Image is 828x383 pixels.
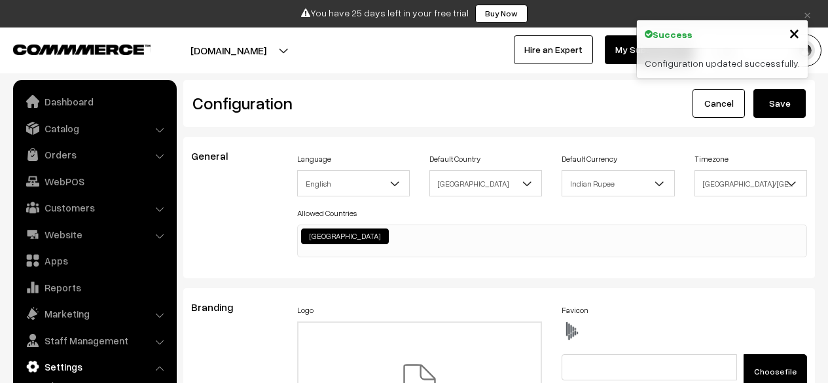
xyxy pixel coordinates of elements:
[695,172,806,195] span: Asia/Kolkata
[5,5,823,23] div: You have 25 days left in your free trial
[301,228,389,244] li: India
[694,170,807,196] span: Asia/Kolkata
[192,93,490,113] h2: Configuration
[13,45,151,54] img: COMMMERCE
[475,5,528,23] a: Buy Now
[562,170,674,196] span: Indian Rupee
[297,208,357,219] label: Allowed Countries
[16,249,172,272] a: Apps
[16,276,172,299] a: Reports
[16,302,172,325] a: Marketing
[653,27,693,41] strong: Success
[16,196,172,219] a: Customers
[694,153,729,165] label: Timezone
[562,172,674,195] span: Indian Rupee
[16,90,172,113] a: Dashboard
[429,153,480,165] label: Default Country
[191,301,249,314] span: Branding
[799,6,816,22] a: ×
[16,329,172,352] a: Staff Management
[297,304,314,316] label: Logo
[145,34,312,67] button: [DOMAIN_NAME]
[16,117,172,140] a: Catalog
[430,172,541,195] span: India
[637,48,808,78] div: Configuration updated successfully.
[514,35,593,64] a: Hire an Expert
[16,355,172,378] a: Settings
[789,23,800,43] button: Close
[298,172,409,195] span: English
[16,223,172,246] a: Website
[562,321,581,341] img: favicon.ico
[191,149,243,162] span: General
[562,153,617,165] label: Default Currency
[13,41,128,56] a: COMMMERCE
[297,170,410,196] span: English
[753,89,806,118] button: Save
[605,35,694,64] a: My Subscription
[16,170,172,193] a: WebPOS
[297,153,331,165] label: Language
[789,20,800,45] span: ×
[16,143,172,166] a: Orders
[693,89,745,118] a: Cancel
[562,304,588,316] label: Favicon
[429,170,542,196] span: India
[754,367,797,376] span: Choose file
